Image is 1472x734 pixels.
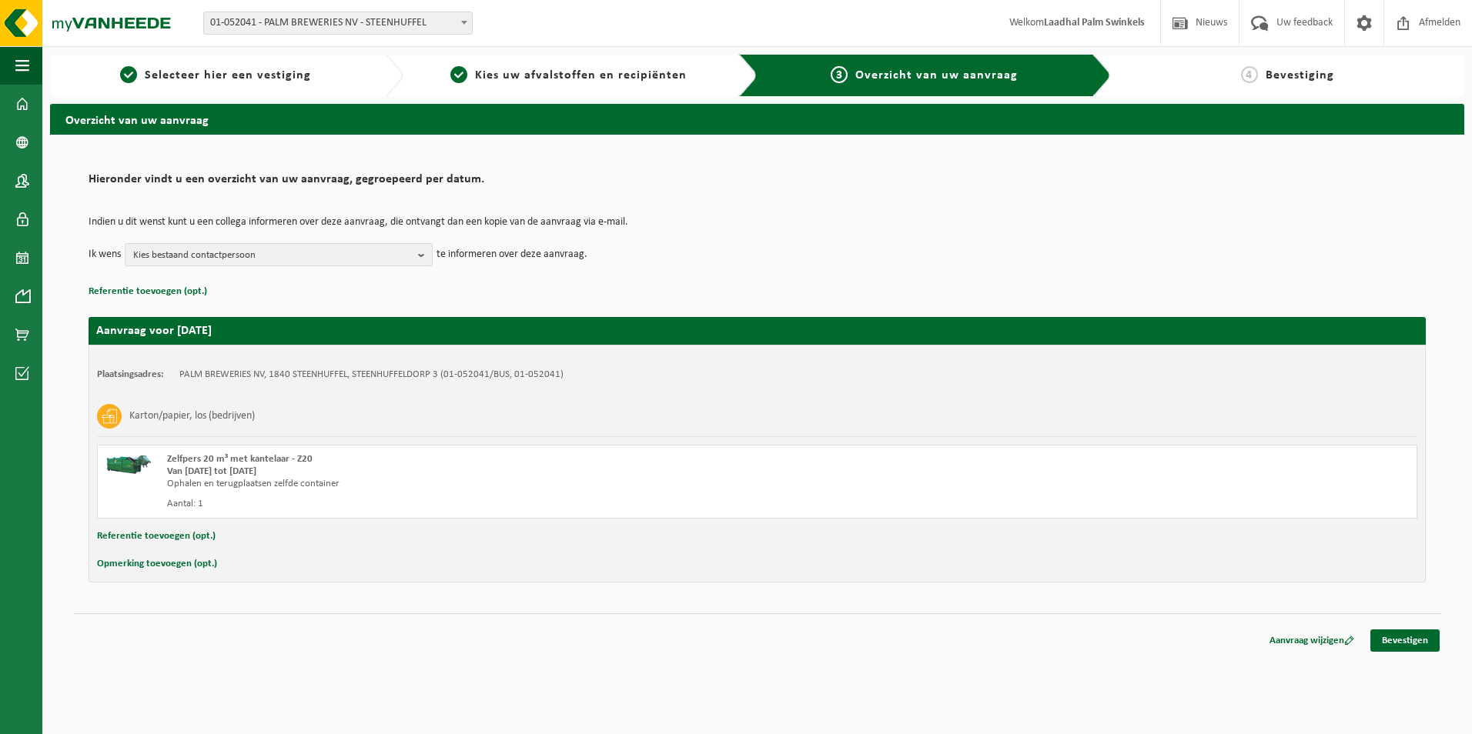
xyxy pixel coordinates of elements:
[58,66,373,85] a: 1Selecteer hier een vestiging
[97,526,216,546] button: Referentie toevoegen (opt.)
[831,66,848,83] span: 3
[167,466,256,476] strong: Van [DATE] tot [DATE]
[125,243,433,266] button: Kies bestaand contactpersoon
[855,69,1018,82] span: Overzicht van uw aanvraag
[167,454,313,464] span: Zelfpers 20 m³ met kantelaar - Z20
[411,66,726,85] a: 2Kies uw afvalstoffen en recipiënten
[204,12,472,34] span: 01-052041 - PALM BREWERIES NV - STEENHUFFEL
[167,478,819,490] div: Ophalen en terugplaatsen zelfde container
[89,243,121,266] p: Ik wens
[1258,629,1366,652] a: Aanvraag wijzigen
[1241,66,1258,83] span: 4
[179,369,564,381] td: PALM BREWERIES NV, 1840 STEENHUFFEL, STEENHUFFELDORP 3 (01-052041/BUS, 01-052041)
[96,325,212,337] strong: Aanvraag voor [DATE]
[97,369,164,379] strong: Plaatsingsadres:
[1266,69,1334,82] span: Bevestiging
[437,243,587,266] p: te informeren over deze aanvraag.
[133,244,412,267] span: Kies bestaand contactpersoon
[167,498,819,510] div: Aantal: 1
[475,69,687,82] span: Kies uw afvalstoffen en recipiënten
[120,66,137,83] span: 1
[89,217,1426,228] p: Indien u dit wenst kunt u een collega informeren over deze aanvraag, die ontvangt dan een kopie v...
[129,404,255,429] h3: Karton/papier, los (bedrijven)
[1370,629,1440,652] a: Bevestigen
[1044,17,1145,28] strong: Laadhal Palm Swinkels
[50,104,1464,134] h2: Overzicht van uw aanvraag
[89,173,1426,194] h2: Hieronder vindt u een overzicht van uw aanvraag, gegroepeerd per datum.
[97,554,217,574] button: Opmerking toevoegen (opt.)
[450,66,467,83] span: 2
[89,282,207,302] button: Referentie toevoegen (opt.)
[105,453,152,476] img: HK-XZ-20-GN-01.png
[203,12,473,35] span: 01-052041 - PALM BREWERIES NV - STEENHUFFEL
[145,69,311,82] span: Selecteer hier een vestiging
